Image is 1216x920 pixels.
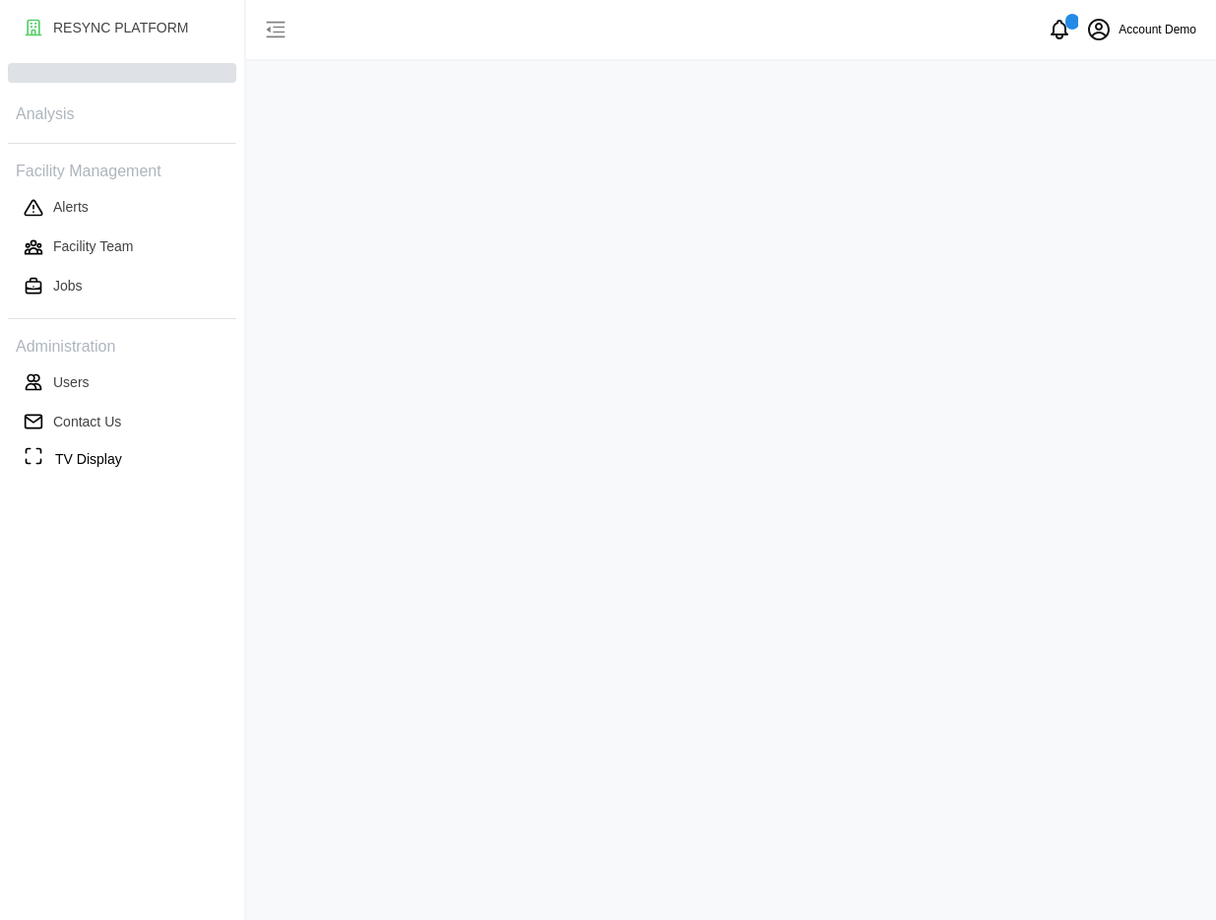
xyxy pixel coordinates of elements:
button: Contact Us [8,404,236,439]
button: schedule [1079,10,1119,49]
p: Administration [8,331,236,360]
a: RESYNC PLATFORM [8,8,236,47]
p: Alerts [53,197,89,217]
button: notifications [1040,10,1079,49]
a: Contact Us [8,402,236,441]
p: Contact Us [53,412,121,431]
button: Jobs [8,269,236,304]
p: Account Demo [1119,21,1196,39]
a: Users [8,362,236,402]
p: Users [53,372,90,392]
button: Users [8,364,236,400]
a: Facility Team [8,228,236,267]
p: Facility Team [53,236,133,256]
p: Jobs [53,276,83,296]
a: Alerts [8,188,236,228]
p: TV Display [55,449,122,471]
button: RESYNC PLATFORM [8,10,236,45]
a: Jobs [8,267,236,306]
p: RESYNC PLATFORM [53,18,188,37]
p: Facility Management [8,156,236,184]
p: Analysis [8,99,236,127]
button: Facility Team [8,230,236,265]
button: Alerts [8,190,236,226]
button: TV Display [8,441,236,477]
